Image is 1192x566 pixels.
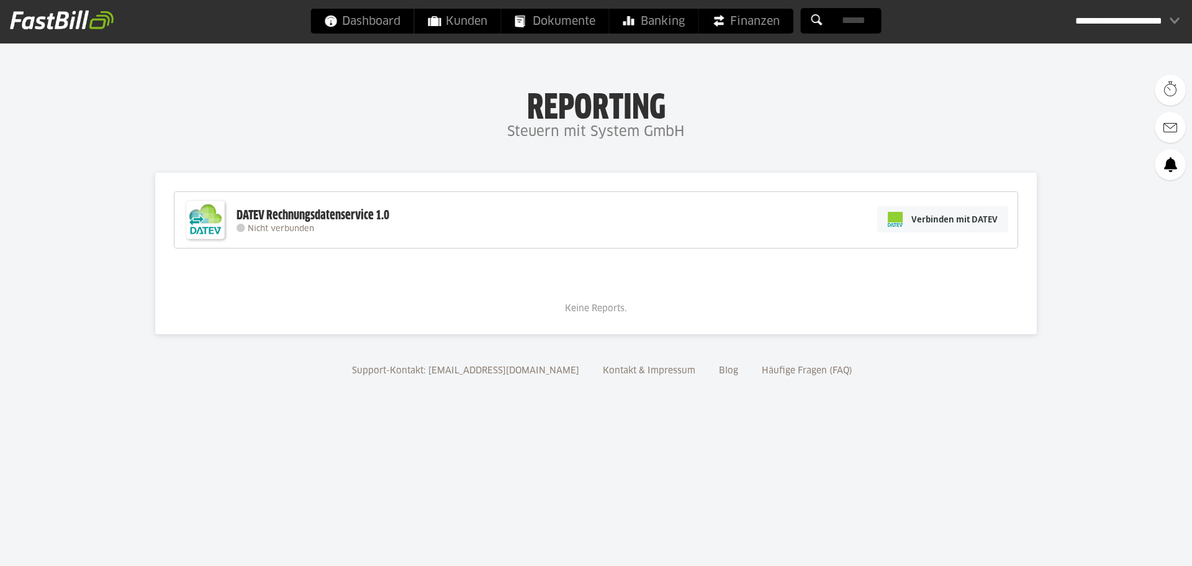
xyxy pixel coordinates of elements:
a: Dashboard [311,9,414,34]
span: Banking [623,9,685,34]
a: Dokumente [502,9,609,34]
img: pi-datev-logo-farbig-24.svg [888,212,903,227]
span: Finanzen [713,9,780,34]
a: Support-Kontakt: [EMAIL_ADDRESS][DOMAIN_NAME] [348,367,584,375]
span: Dokumente [515,9,595,34]
span: Kunden [428,9,487,34]
span: Nicht verbunden [248,225,314,233]
img: fastbill_logo_white.png [10,10,114,30]
a: Häufige Fragen (FAQ) [757,367,857,375]
div: DATEV Rechnungsdatenservice 1.0 [237,208,389,224]
span: Dashboard [325,9,400,34]
a: Blog [715,367,743,375]
a: Banking [610,9,698,34]
span: Keine Reports. [565,304,627,313]
span: Verbinden mit DATEV [911,213,998,226]
a: Kunden [415,9,501,34]
iframe: Öffnet ein Widget, in dem Sie weitere Informationen finden [1096,529,1180,560]
a: Finanzen [699,9,793,34]
h1: Reporting [124,88,1068,120]
a: Verbinden mit DATEV [877,206,1008,232]
img: DATEV-Datenservice Logo [181,195,230,245]
a: Kontakt & Impressum [598,367,700,375]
